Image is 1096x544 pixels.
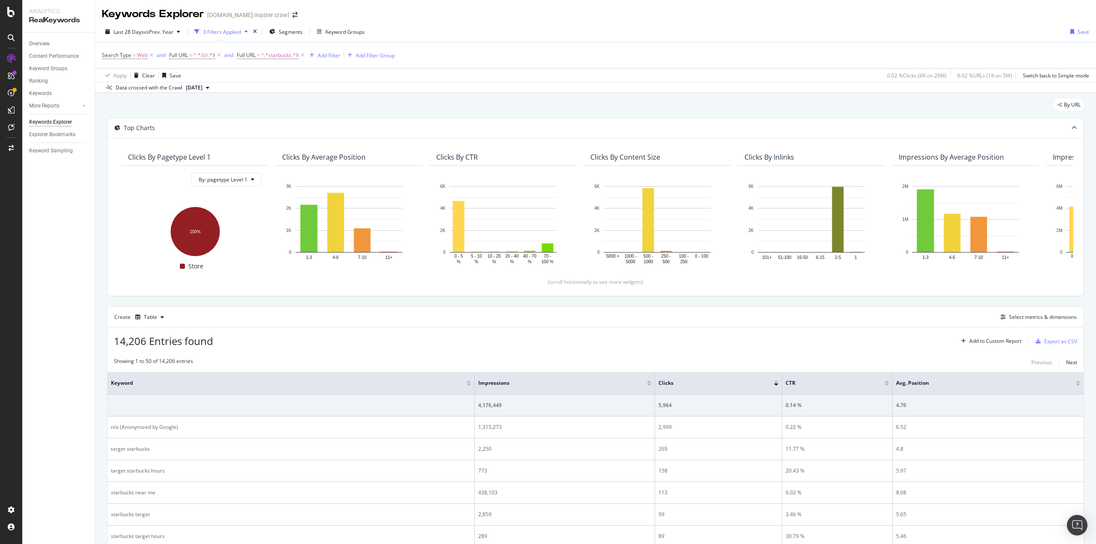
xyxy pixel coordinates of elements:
text: 0 [906,250,908,255]
div: legacy label [1054,99,1084,111]
svg: A chart. [128,202,262,258]
text: 4K [748,206,754,211]
text: 1 [855,255,857,260]
span: Impressions [478,379,634,387]
text: 4M [1057,206,1063,211]
text: 20 - 40 [505,254,519,259]
button: Add to Custom Report [958,334,1022,348]
div: 5.46 [896,532,1080,540]
span: Search Type [102,51,131,59]
button: Export as CSV [1032,334,1077,348]
span: ^.*starbucks.*$ [261,49,299,61]
div: Switch back to Simple mode [1023,72,1089,79]
text: 2K [440,228,446,233]
div: 1,315,273 [478,423,651,431]
button: Save [159,68,181,82]
text: 4K [440,206,446,211]
button: Select metrics & dimensions [997,312,1077,322]
svg: A chart. [590,182,724,265]
button: By: pagetype Level 1 [191,172,262,186]
div: 2,999 [658,423,778,431]
div: Keyword Groups [29,64,67,73]
span: Segments [279,28,303,36]
div: 158 [658,467,778,475]
text: 2-5 [835,255,841,260]
button: Save [1067,25,1089,39]
div: Overview [29,39,50,48]
div: target starbucks hours [111,467,471,475]
div: Clicks By pagetype Level 1 [128,153,211,161]
text: 51-100 [778,255,792,260]
text: 2M [1057,228,1063,233]
span: By URL [1064,102,1081,107]
text: 7-10 [974,255,983,260]
div: A chart. [436,182,570,265]
a: Keywords [29,89,89,98]
text: 1000 [643,259,653,264]
text: 500 - [643,254,653,259]
div: 2,859 [478,511,651,518]
text: 6-15 [816,255,825,260]
div: Impressions By Average Position [899,153,1004,161]
div: Clicks By Average Position [282,153,366,161]
text: % [1073,259,1077,264]
text: 5 - 10 [471,254,482,259]
text: 2K [594,228,600,233]
span: 2025 Sep. 29th [186,84,203,92]
text: 7-10 [358,255,366,260]
div: 0.22 % [786,423,889,431]
div: 3 Filters Applied [203,28,241,36]
a: Overview [29,39,89,48]
text: 4K [594,206,600,211]
text: 2K [286,206,292,211]
div: 11.77 % [786,445,889,453]
text: 101+ [762,255,772,260]
text: 5000 [626,259,636,264]
div: Keywords [29,89,52,98]
div: 0.14 % [786,401,889,409]
div: 0.02 % URLs ( 1K on 5M ) [957,72,1012,79]
text: 0 [443,250,446,255]
div: Open Intercom Messenger [1067,515,1087,535]
div: 4,176,449 [478,401,651,409]
div: Add Filter [318,52,340,59]
span: By: pagetype Level 1 [199,176,247,183]
text: 5000 + [606,254,619,259]
text: 500 [662,259,670,264]
div: times [251,27,259,36]
span: Clicks [658,379,761,387]
div: A chart. [899,182,1032,265]
a: Keywords Explorer [29,118,89,127]
span: vs Prev. Year [144,28,173,36]
div: target starbucks [111,445,471,453]
text: 4-6 [333,255,339,260]
div: [DOMAIN_NAME] master crawl [207,11,289,19]
div: 99 [658,511,778,518]
text: 0 - 100 [695,254,709,259]
div: Keywords Explorer [29,118,72,127]
span: = [189,51,192,59]
a: Ranking [29,77,89,86]
button: 3 Filters Applied [191,25,251,39]
div: 773 [478,467,651,475]
text: 1M [902,217,908,222]
span: = [133,51,136,59]
button: and [224,51,233,59]
div: 89 [658,532,778,540]
a: More Reports [29,101,80,110]
div: 5.97 [896,467,1080,475]
div: 2,250 [478,445,651,453]
div: A chart. [282,182,416,265]
text: 4-6 [949,255,956,260]
div: Clear [142,72,155,79]
text: 0 - 5 [454,254,463,259]
div: Save [170,72,181,79]
div: 3.46 % [786,511,889,518]
button: Add Filter Group [344,50,395,60]
div: Save [1078,28,1089,36]
div: Ranking [29,77,48,86]
text: 70 - [544,254,551,259]
div: and [157,51,166,59]
div: 4.76 [896,401,1080,409]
